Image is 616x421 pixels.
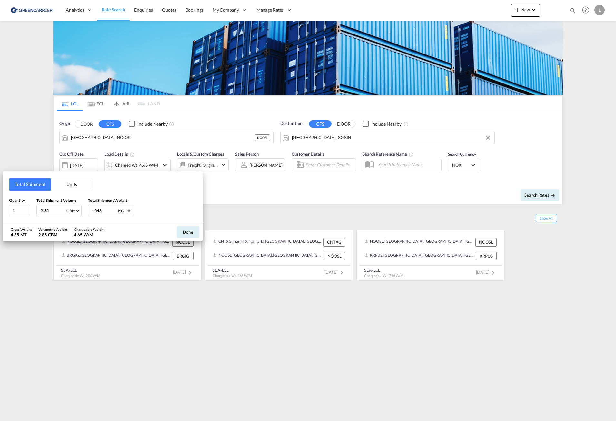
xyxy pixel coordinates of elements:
button: Units [51,178,93,191]
div: CBM [66,208,76,213]
button: Done [177,226,199,238]
div: Chargeable Weight [74,227,104,232]
input: Enter weight [92,205,117,216]
div: Volumetric Weight [38,227,67,232]
span: Total Shipment Weight [88,198,127,203]
div: Gross Weight [11,227,32,232]
div: 4.65 MT [11,232,32,238]
span: Total Shipment Volume [36,198,76,203]
input: Enter volume [40,205,66,216]
div: 2.85 CBM [38,232,67,238]
span: Quantity [9,198,25,203]
input: Qty [9,205,30,216]
button: Total Shipment [9,178,51,191]
div: KG [118,208,124,213]
div: 4.65 W/M [74,232,104,238]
